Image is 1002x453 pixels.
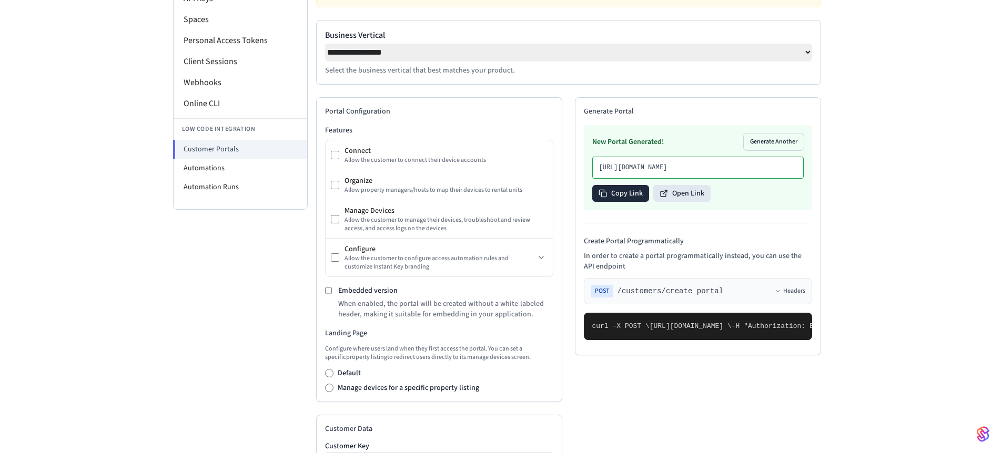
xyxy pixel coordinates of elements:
[174,51,307,72] li: Client Sessions
[174,93,307,114] li: Online CLI
[345,186,548,194] div: Allow property managers/hosts to map their devices to rental units
[325,345,553,362] p: Configure where users land when they first access the portal. You can set a specific property lis...
[173,140,307,159] li: Customer Portals
[744,133,804,150] button: Generate Another
[775,287,805,295] button: Headers
[345,176,548,186] div: Organize
[591,285,613,297] span: POST
[345,216,548,233] div: Allow the customer to manage their devices, troubleshoot and review access, and access logs on th...
[174,9,307,30] li: Spaces
[174,178,307,197] li: Automation Runs
[345,205,548,216] div: Manage Devices
[732,322,928,330] span: -H "Authorization: Bearer seam_api_key_123456" \
[325,125,553,136] h3: Features
[584,251,812,272] p: In order to create a portal programmatically instead, you can use the API endpoint
[174,72,307,93] li: Webhooks
[584,106,812,117] h2: Generate Portal
[618,286,724,296] span: /customers/create_portal
[338,368,361,378] label: Default
[325,106,553,117] h2: Portal Configuration
[977,426,989,442] img: SeamLogoGradient.69752ec5.svg
[592,322,650,330] span: curl -X POST \
[653,185,711,202] button: Open Link
[584,236,812,246] h4: Create Portal Programmatically
[592,185,649,202] button: Copy Link
[174,159,307,178] li: Automations
[325,29,812,42] label: Business Vertical
[345,146,548,156] div: Connect
[338,285,398,296] label: Embedded version
[174,118,307,140] li: Low Code Integration
[325,424,553,434] h2: Customer Data
[338,298,553,320] p: When enabled, the portal will be created without a white-labeled header, making it suitable for e...
[345,244,535,254] div: Configure
[338,383,479,393] label: Manage devices for a specific property listing
[174,30,307,51] li: Personal Access Tokens
[345,156,548,164] div: Allow the customer to connect their device accounts
[325,65,812,76] p: Select the business vertical that best matches your product.
[592,137,664,147] h3: New Portal Generated!
[599,163,797,172] p: [URL][DOMAIN_NAME]
[325,328,553,338] h3: Landing Page
[325,442,553,450] label: Customer Key
[345,254,535,271] div: Allow the customer to configure access automation rules and customize Instant Key branding
[650,322,732,330] span: [URL][DOMAIN_NAME] \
